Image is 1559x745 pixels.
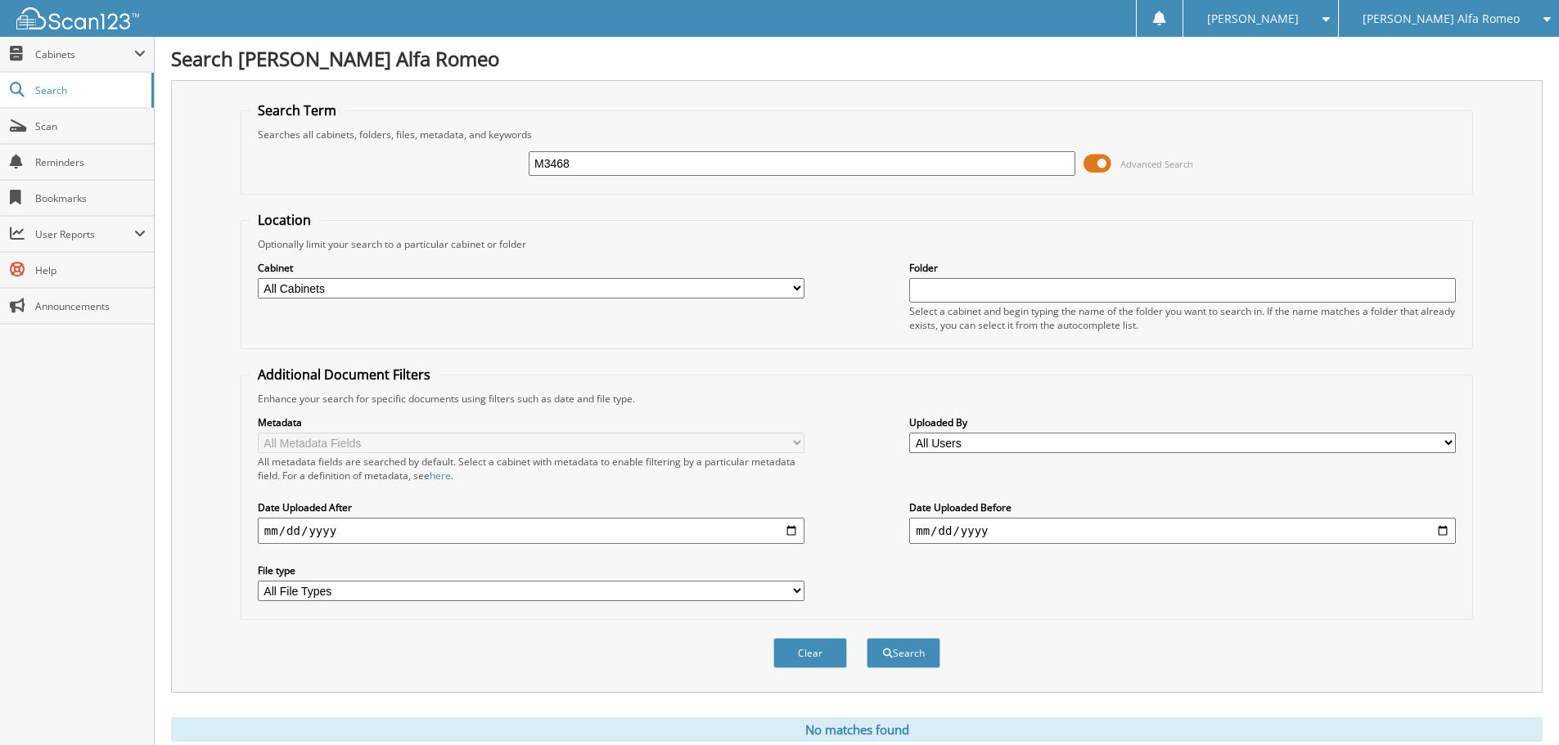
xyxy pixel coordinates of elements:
[35,47,134,61] span: Cabinets
[250,211,319,229] legend: Location
[258,518,804,544] input: start
[909,304,1456,332] div: Select a cabinet and begin typing the name of the folder you want to search in. If the name match...
[250,392,1464,406] div: Enhance your search for specific documents using filters such as date and file type.
[258,261,804,275] label: Cabinet
[250,366,439,384] legend: Additional Document Filters
[258,500,804,514] label: Date Uploaded After
[171,45,1543,72] h1: Search [PERSON_NAME] Alfa Romeo
[258,415,804,429] label: Metadata
[430,469,451,482] a: here
[909,500,1456,514] label: Date Uploaded Before
[16,7,139,29] img: scan123-logo-white.svg
[909,518,1456,544] input: end
[35,119,146,133] span: Scan
[909,261,1456,275] label: Folder
[35,83,143,97] span: Search
[258,455,804,482] div: All metadata fields are searched by default. Select a cabinet with metadata to enable filtering b...
[35,191,146,205] span: Bookmarks
[250,101,345,119] legend: Search Term
[35,299,146,313] span: Announcements
[35,155,146,169] span: Reminders
[1363,14,1520,24] span: [PERSON_NAME] Alfa Romeo
[35,263,146,277] span: Help
[1120,158,1193,170] span: Advanced Search
[250,128,1464,141] div: Searches all cabinets, folders, files, metadata, and keywords
[773,638,847,668] button: Clear
[250,237,1464,251] div: Optionally limit your search to a particular cabinet or folder
[867,638,940,668] button: Search
[171,717,1543,742] div: No matches found
[258,563,804,577] label: File type
[35,227,134,241] span: User Reports
[1207,14,1299,24] span: [PERSON_NAME]
[909,415,1456,429] label: Uploaded By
